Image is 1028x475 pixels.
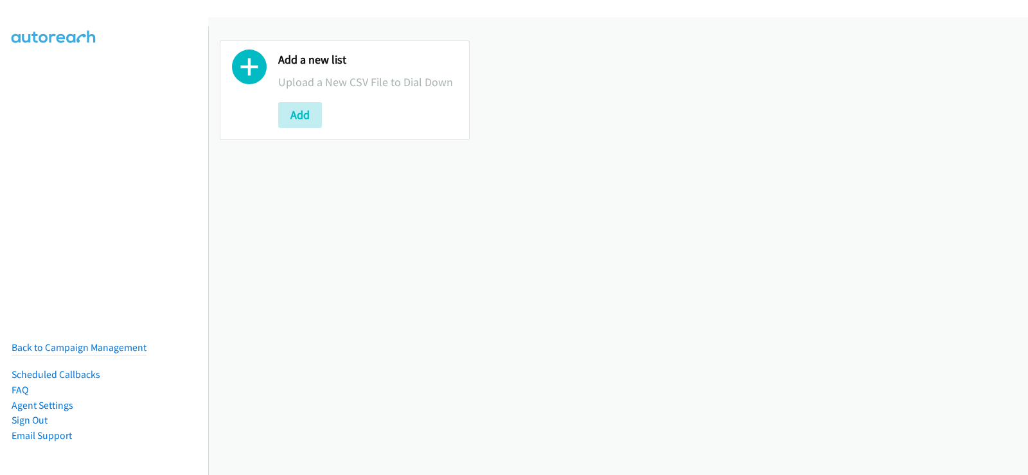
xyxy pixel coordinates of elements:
[278,53,457,67] h2: Add a new list
[12,368,100,381] a: Scheduled Callbacks
[12,429,72,442] a: Email Support
[12,414,48,426] a: Sign Out
[12,384,28,396] a: FAQ
[278,73,457,91] p: Upload a New CSV File to Dial Down
[278,102,322,128] button: Add
[12,341,146,354] a: Back to Campaign Management
[12,399,73,411] a: Agent Settings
